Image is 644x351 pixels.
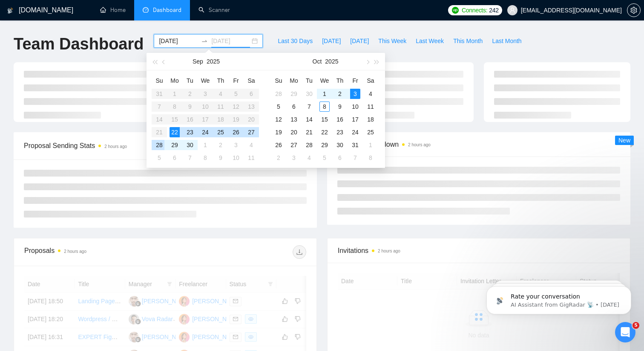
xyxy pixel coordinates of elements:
[335,89,345,99] div: 2
[317,74,332,87] th: We
[302,113,317,126] td: 2025-10-14
[317,139,332,151] td: 2025-10-29
[198,74,213,87] th: We
[182,126,198,139] td: 2025-09-23
[152,151,167,164] td: 2025-10-05
[185,140,195,150] div: 30
[335,153,345,163] div: 6
[615,322,635,342] iframe: Intercom live chat
[302,151,317,164] td: 2025-11-04
[286,87,302,100] td: 2025-09-29
[273,102,284,112] div: 5
[363,113,378,126] td: 2025-10-18
[167,126,182,139] td: 2025-09-22
[319,89,330,99] div: 1
[374,34,411,48] button: This Week
[193,53,203,70] button: Sep
[365,153,376,163] div: 8
[304,102,314,112] div: 7
[244,139,259,151] td: 2025-10-04
[322,36,341,46] span: [DATE]
[325,53,338,70] button: 2025
[487,34,526,48] button: Last Month
[304,89,314,99] div: 30
[627,3,641,17] button: setting
[348,113,363,126] td: 2025-10-17
[273,127,284,137] div: 19
[304,127,314,137] div: 21
[319,153,330,163] div: 5
[365,89,376,99] div: 4
[627,7,641,14] a: setting
[363,74,378,87] th: Sa
[289,140,299,150] div: 27
[289,89,299,99] div: 29
[350,140,360,150] div: 31
[313,53,322,70] button: Oct
[289,102,299,112] div: 6
[363,126,378,139] td: 2025-10-25
[231,140,241,150] div: 3
[289,153,299,163] div: 3
[271,126,286,139] td: 2025-10-19
[338,245,620,256] span: Invitations
[201,38,208,44] span: swap-right
[365,140,376,150] div: 1
[378,36,406,46] span: This Week
[365,114,376,125] div: 18
[244,74,259,87] th: Sa
[348,100,363,113] td: 2025-10-10
[286,74,302,87] th: Mo
[286,113,302,126] td: 2025-10-13
[153,6,181,14] span: Dashboard
[348,151,363,164] td: 2025-11-07
[411,34,448,48] button: Last Week
[452,7,459,14] img: upwork-logo.png
[273,140,284,150] div: 26
[304,114,314,125] div: 14
[348,126,363,139] td: 2025-10-24
[348,87,363,100] td: 2025-10-03
[332,87,348,100] td: 2025-10-02
[24,140,210,151] span: Proposal Sending Stats
[332,139,348,151] td: 2025-10-30
[509,7,515,13] span: user
[159,36,198,46] input: Start date
[198,139,213,151] td: 2025-10-01
[273,114,284,125] div: 12
[278,36,313,46] span: Last 30 Days
[182,151,198,164] td: 2025-10-07
[201,38,208,44] span: to
[271,100,286,113] td: 2025-10-05
[273,34,317,48] button: Last 30 Days
[170,153,180,163] div: 6
[228,151,244,164] td: 2025-10-10
[271,151,286,164] td: 2025-11-02
[185,153,195,163] div: 7
[213,151,228,164] td: 2025-10-09
[378,249,400,253] time: 2 hours ago
[271,87,286,100] td: 2025-09-28
[408,142,431,147] time: 2 hours ago
[317,34,345,48] button: [DATE]
[198,151,213,164] td: 2025-10-08
[348,74,363,87] th: Fr
[363,100,378,113] td: 2025-10-11
[104,144,127,149] time: 2 hours ago
[363,139,378,151] td: 2025-11-01
[167,151,182,164] td: 2025-10-06
[335,140,345,150] div: 30
[231,127,241,137] div: 26
[302,74,317,87] th: Tu
[348,139,363,151] td: 2025-10-31
[350,153,360,163] div: 7
[492,36,521,46] span: Last Month
[216,140,226,150] div: 2
[332,126,348,139] td: 2025-10-23
[618,137,630,144] span: New
[317,151,332,164] td: 2025-11-05
[286,151,302,164] td: 2025-11-03
[317,87,332,100] td: 2025-10-01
